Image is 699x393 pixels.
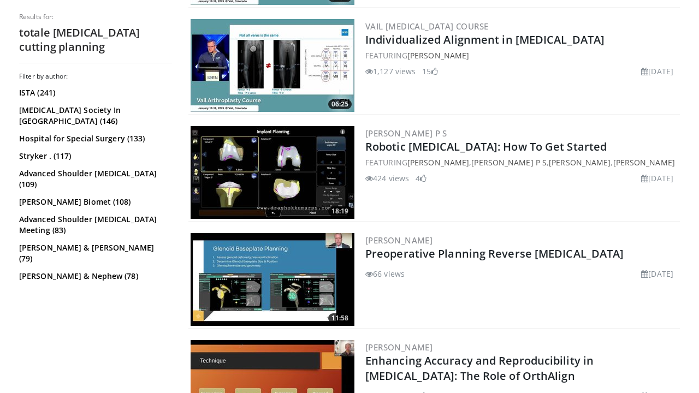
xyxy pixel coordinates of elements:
[19,214,169,236] a: Advanced Shoulder [MEDICAL_DATA] Meeting (83)
[641,268,673,279] li: [DATE]
[328,313,352,323] span: 11:58
[365,268,405,279] li: 66 views
[365,32,605,47] a: Individualized Alignment in [MEDICAL_DATA]
[19,133,169,144] a: Hospital for Special Surgery (133)
[365,172,409,184] li: 424 views
[365,342,433,353] a: [PERSON_NAME]
[191,19,354,112] img: 3faad147-4e12-4ee1-a9a0-b19126bc366c.300x170_q85_crop-smart_upscale.jpg
[191,19,354,112] a: 06:25
[19,271,169,282] a: [PERSON_NAME] & Nephew (78)
[19,87,169,98] a: ISTA (241)
[365,139,607,154] a: Robotic [MEDICAL_DATA]: How To Get Started
[365,235,433,246] a: [PERSON_NAME]
[19,72,172,81] h3: Filter by author:
[19,13,172,21] p: Results for:
[365,128,447,139] a: [PERSON_NAME] P S
[365,21,488,32] a: Vail [MEDICAL_DATA] Course
[191,233,354,326] img: dc1fdcf6-bf37-45d0-b25c-3d9b6fb879f2.300x170_q85_crop-smart_upscale.jpg
[641,65,673,77] li: [DATE]
[19,105,169,127] a: [MEDICAL_DATA] Society In [GEOGRAPHIC_DATA] (146)
[416,172,426,184] li: 4
[365,157,678,168] div: FEATURING , , ,
[365,246,624,261] a: Preoperative Planning Reverse [MEDICAL_DATA]
[19,196,169,207] a: [PERSON_NAME] Biomet (108)
[19,151,169,162] a: Stryker . (117)
[19,26,172,54] h2: totale [MEDICAL_DATA] cutting planning
[641,172,673,184] li: [DATE]
[19,168,169,190] a: Advanced Shoulder [MEDICAL_DATA] (109)
[191,233,354,326] a: 11:58
[549,157,611,168] a: [PERSON_NAME]
[365,65,416,77] li: 1,127 views
[365,50,678,61] div: FEATURING
[19,242,169,264] a: [PERSON_NAME] & [PERSON_NAME] (79)
[471,157,547,168] a: [PERSON_NAME] P S
[191,126,354,219] a: 18:19
[191,126,354,219] img: 1dd8caef-38db-4f53-ae67-e03253006d6d.300x170_q85_crop-smart_upscale.jpg
[613,157,675,168] a: [PERSON_NAME]
[407,50,469,61] a: [PERSON_NAME]
[328,206,352,216] span: 18:19
[328,99,352,109] span: 06:25
[365,353,594,383] a: Enhancing Accuracy and Reproducibility in [MEDICAL_DATA]: The Role of OrthAlign
[422,65,437,77] li: 15
[407,157,469,168] a: [PERSON_NAME]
